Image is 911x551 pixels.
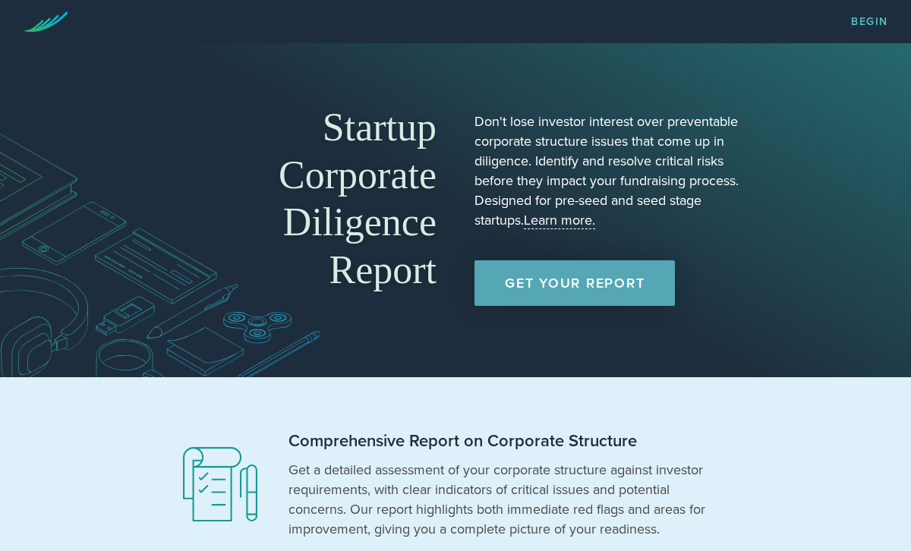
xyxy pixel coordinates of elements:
p: Don't lose investor interest over preventable corporate structure issues that come up in diligenc... [474,112,744,230]
a: Begin [851,17,888,27]
a: Get Your Report [474,260,675,306]
a: Learn more. [524,212,595,229]
h1: Startup Corporate Diligence Report [167,104,437,294]
p: Get a detailed assessment of your corporate structure against investor requirements, with clear i... [288,460,714,539]
h2: Comprehensive Report on Corporate Structure [288,430,714,452]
